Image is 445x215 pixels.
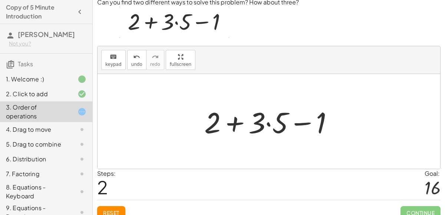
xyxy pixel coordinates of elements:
[6,125,66,134] div: 4. Drag to move
[78,140,86,149] i: Task not started.
[152,53,159,61] i: redo
[166,50,195,70] button: fullscreen
[127,50,146,70] button: undoundo
[78,90,86,98] i: Task finished and correct.
[110,53,117,61] i: keyboard
[150,62,160,67] span: redo
[133,53,140,61] i: undo
[170,62,191,67] span: fullscreen
[18,30,75,38] span: [PERSON_NAME]
[6,75,66,84] div: 1. Welcome :)
[131,62,142,67] span: undo
[78,169,86,178] i: Task not started.
[97,176,108,198] span: 2
[9,40,86,47] div: Not you?
[6,90,66,98] div: 2. Click to add
[101,50,126,70] button: keyboardkeypad
[78,155,86,164] i: Task not started.
[78,187,86,196] i: Task not started.
[78,125,86,134] i: Task not started.
[6,169,66,178] div: 7. Factoring
[78,75,86,84] i: Task finished.
[119,7,229,38] img: c98fd760e6ed093c10ccf3c4ca28a3dcde0f4c7a2f3786375f60a510364f4df2.gif
[6,3,73,21] h4: Copy of 5 Minute Introduction
[425,169,441,178] div: Goal:
[78,107,86,116] i: Task started.
[146,50,164,70] button: redoredo
[18,60,33,68] span: Tasks
[6,155,66,164] div: 6. Distribution
[6,140,66,149] div: 5. Drag to combine
[97,169,116,177] label: Steps:
[105,62,122,67] span: keypad
[6,183,66,201] div: 8. Equations - Keyboard
[6,103,66,121] div: 3. Order of operations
